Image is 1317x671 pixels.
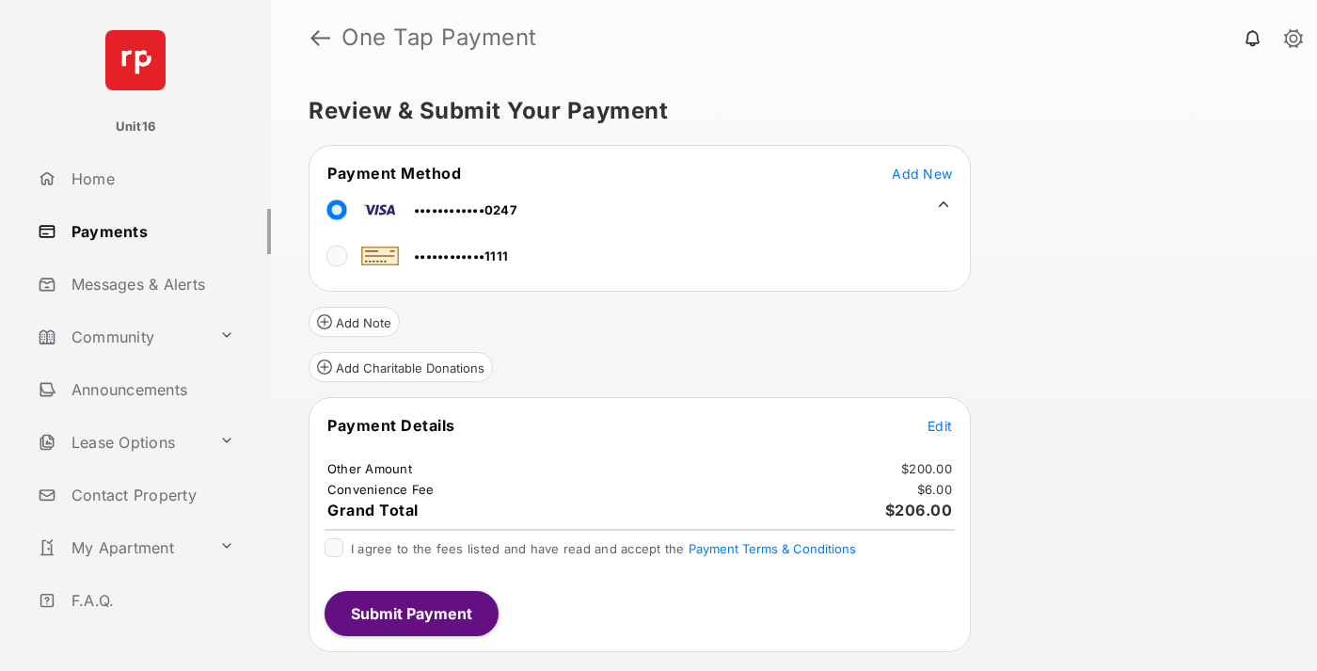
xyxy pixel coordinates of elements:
td: $6.00 [916,481,953,498]
span: Edit [928,418,952,434]
a: F.A.Q. [30,578,271,623]
a: Announcements [30,367,271,412]
span: I agree to the fees listed and have read and accept the [351,541,856,556]
a: Contact Property [30,472,271,518]
span: ••••••••••••0247 [414,202,517,217]
h5: Review & Submit Your Payment [309,100,1264,122]
td: Convenience Fee [326,481,436,498]
a: Community [30,314,212,359]
button: Add New [892,164,952,183]
span: Add New [892,166,952,182]
a: Lease Options [30,420,212,465]
strong: One Tap Payment [341,26,537,49]
img: svg+xml;base64,PHN2ZyB4bWxucz0iaHR0cDovL3d3dy53My5vcmcvMjAwMC9zdmciIHdpZHRoPSI2NCIgaGVpZ2h0PSI2NC... [105,30,166,90]
span: Payment Method [327,164,461,183]
button: I agree to the fees listed and have read and accept the [689,541,856,556]
td: Other Amount [326,460,413,477]
a: Home [30,156,271,201]
span: Payment Details [327,416,455,435]
a: My Apartment [30,525,212,570]
span: $206.00 [885,501,953,519]
td: $200.00 [900,460,953,477]
a: Payments [30,209,271,254]
button: Submit Payment [325,591,499,636]
a: Messages & Alerts [30,262,271,307]
button: Add Charitable Donations [309,352,493,382]
span: Grand Total [327,501,419,519]
button: Edit [928,416,952,435]
span: ••••••••••••1111 [414,248,508,264]
p: Unit16 [116,118,156,136]
button: Add Note [309,307,400,337]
